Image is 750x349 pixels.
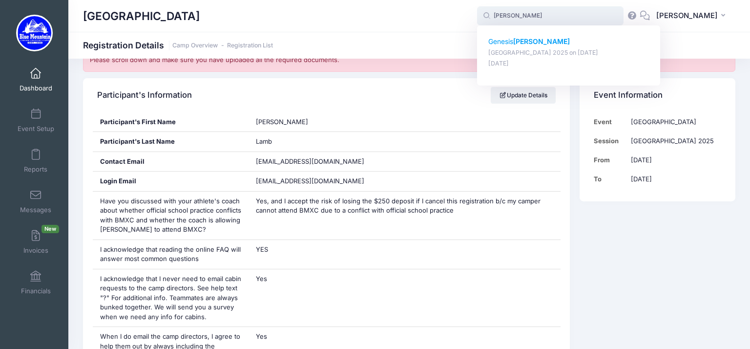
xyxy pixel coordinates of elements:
input: Search by First Name, Last Name, or Email... [477,6,624,26]
span: Invoices [23,246,48,255]
div: I acknowledge that I never need to email cabin requests to the camp directors. See help text "?" ... [93,269,249,327]
a: Registration List [227,42,273,49]
img: Blue Mountain Cross Country Camp [16,15,53,51]
td: [GEOGRAPHIC_DATA] 2025 [626,131,721,151]
div: Have you discussed with your athlete's coach about whether official school practice conflicts wit... [93,192,249,240]
span: Yes [256,275,267,283]
a: Reports [13,144,59,178]
div: Please scroll down and make sure you have uploaded all the required documents. [83,48,735,72]
a: Messages [13,184,59,218]
span: [PERSON_NAME] [256,118,308,126]
span: Yes [256,332,267,340]
div: Contact Email [93,152,249,172]
span: Lamb [256,137,272,145]
span: [PERSON_NAME] [656,10,718,21]
div: I acknowledge that reading the online FAQ will answer most common questions [93,240,249,269]
td: To [594,170,626,189]
div: Participant's First Name [93,112,249,132]
span: [EMAIL_ADDRESS][DOMAIN_NAME] [256,176,378,186]
div: Participant's Last Name [93,132,249,152]
span: YES [256,245,268,253]
a: Event Setup [13,103,59,137]
td: From [594,151,626,170]
td: Session [594,131,626,151]
a: Financials [13,265,59,300]
h1: Registration Details [83,40,273,50]
td: [DATE] [626,151,721,170]
span: New [42,225,59,233]
a: Dashboard [13,63,59,97]
a: Camp Overview [172,42,218,49]
span: Event Setup [18,125,54,133]
button: [PERSON_NAME] [650,5,735,27]
span: Financials [21,287,51,295]
td: [GEOGRAPHIC_DATA] [626,112,721,131]
span: Messages [20,206,51,214]
a: Update Details [491,87,556,104]
h1: [GEOGRAPHIC_DATA] [83,5,200,27]
span: Yes, and I accept the risk of losing the $250 deposit if I cancel this registration b/c my camper... [256,197,541,215]
p: Genesis [488,37,649,47]
p: [DATE] [488,59,649,68]
span: Reports [24,165,47,174]
td: Event [594,112,626,131]
strong: [PERSON_NAME] [513,37,570,45]
h4: Participant's Information [97,81,192,109]
p: [GEOGRAPHIC_DATA] 2025 on [DATE] [488,48,649,58]
span: [EMAIL_ADDRESS][DOMAIN_NAME] [256,157,364,165]
h4: Event Information [594,81,663,109]
div: Login Email [93,172,249,191]
a: InvoicesNew [13,225,59,259]
td: [DATE] [626,170,721,189]
span: Dashboard [20,84,52,92]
